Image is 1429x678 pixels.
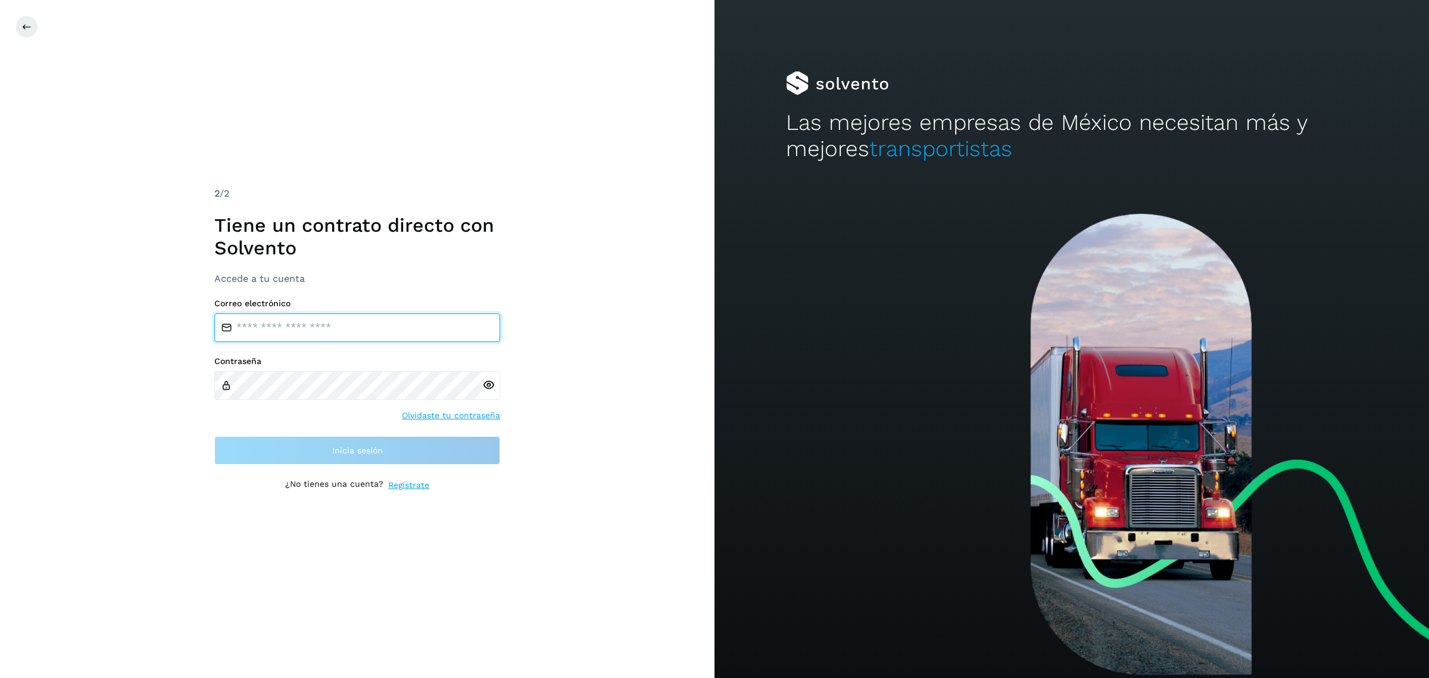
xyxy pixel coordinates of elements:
span: 2 [214,188,220,199]
h1: Tiene un contrato directo con Solvento [214,214,500,260]
a: Regístrate [388,479,429,492]
h2: Las mejores empresas de México necesitan más y mejores [786,110,1358,163]
h3: Accede a tu cuenta [214,273,500,284]
a: Olvidaste tu contraseña [402,409,500,422]
label: Correo electrónico [214,298,500,309]
label: Contraseña [214,356,500,366]
div: /2 [214,186,500,201]
span: transportistas [869,136,1012,161]
button: Inicia sesión [214,436,500,465]
span: Inicia sesión [332,446,383,455]
p: ¿No tienes una cuenta? [285,479,383,492]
